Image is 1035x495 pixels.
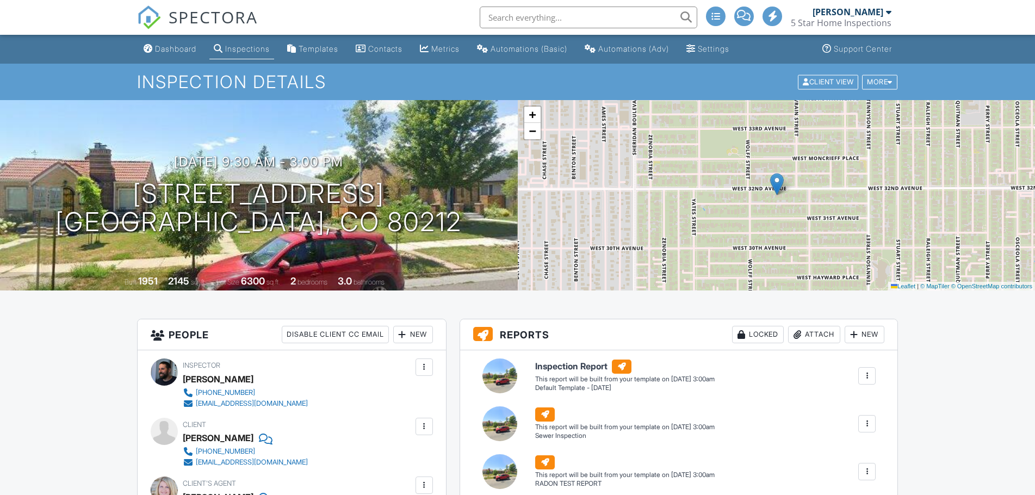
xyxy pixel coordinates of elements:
h6: Inspection Report [535,360,715,374]
div: [PERSON_NAME] [183,371,253,387]
div: RADON TEST REPORT [535,479,715,488]
span: Client's Agent [183,479,236,487]
div: Templates [299,44,338,53]
a: Client View [797,77,861,85]
div: Disable Client CC Email [282,326,389,343]
a: © OpenStreetMap contributors [951,283,1032,289]
a: Metrics [416,39,464,59]
div: 1951 [138,275,158,287]
div: Support Center [834,44,892,53]
div: This report will be built from your template on [DATE] 3:00am [535,375,715,383]
a: Settings [682,39,734,59]
a: Templates [283,39,343,59]
div: Dashboard [155,44,196,53]
span: SPECTORA [169,5,258,28]
a: Automations (Basic) [473,39,572,59]
h3: [DATE] 9:30 am - 3:00 pm [174,154,343,169]
span: Lot Size [216,278,239,286]
div: Sewer Inspection [535,431,715,441]
div: Contacts [368,44,402,53]
div: Default Template - [DATE] [535,383,715,393]
img: Marker [770,173,784,195]
a: Zoom out [524,123,541,139]
span: sq.ft. [267,278,280,286]
a: [EMAIL_ADDRESS][DOMAIN_NAME] [183,398,308,409]
div: Inspections [225,44,270,53]
div: Locked [732,326,784,343]
span: Client [183,420,206,429]
div: [EMAIL_ADDRESS][DOMAIN_NAME] [196,399,308,408]
div: [PERSON_NAME] [183,430,253,446]
div: New [393,326,433,343]
div: 6300 [241,275,265,287]
div: [PHONE_NUMBER] [196,447,255,456]
h1: Inspection Details [137,72,898,91]
span: − [529,124,536,138]
a: Inspections [209,39,274,59]
div: 5 Star Home Inspections [791,17,891,28]
div: More [862,75,897,89]
a: SPECTORA [137,15,258,38]
a: [PHONE_NUMBER] [183,387,308,398]
span: | [917,283,919,289]
a: [PHONE_NUMBER] [183,446,308,457]
span: Built [125,278,137,286]
input: Search everything... [480,7,697,28]
div: New [845,326,884,343]
div: Automations (Basic) [491,44,567,53]
span: + [529,108,536,121]
h3: People [138,319,446,350]
span: bathrooms [354,278,385,286]
a: © MapTiler [920,283,950,289]
div: This report will be built from your template on [DATE] 3:00am [535,423,715,431]
a: Support Center [818,39,896,59]
span: sq. ft. [191,278,206,286]
div: 3.0 [338,275,352,287]
a: Dashboard [139,39,201,59]
div: This report will be built from your template on [DATE] 3:00am [535,471,715,479]
a: Zoom in [524,107,541,123]
div: Attach [788,326,840,343]
div: Metrics [431,44,460,53]
div: Automations (Adv) [598,44,669,53]
span: Inspector [183,361,220,369]
h3: Reports [460,319,898,350]
img: The Best Home Inspection Software - Spectora [137,5,161,29]
a: Automations (Advanced) [580,39,673,59]
a: Contacts [351,39,407,59]
div: Settings [698,44,729,53]
div: 2 [290,275,296,287]
div: [PHONE_NUMBER] [196,388,255,397]
div: Client View [798,75,858,89]
span: bedrooms [298,278,327,286]
div: 2145 [168,275,189,287]
h1: [STREET_ADDRESS] [GEOGRAPHIC_DATA], CO 80212 [55,180,462,237]
a: [EMAIL_ADDRESS][DOMAIN_NAME] [183,457,308,468]
a: Leaflet [891,283,915,289]
div: [PERSON_NAME] [813,7,883,17]
div: [EMAIL_ADDRESS][DOMAIN_NAME] [196,458,308,467]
